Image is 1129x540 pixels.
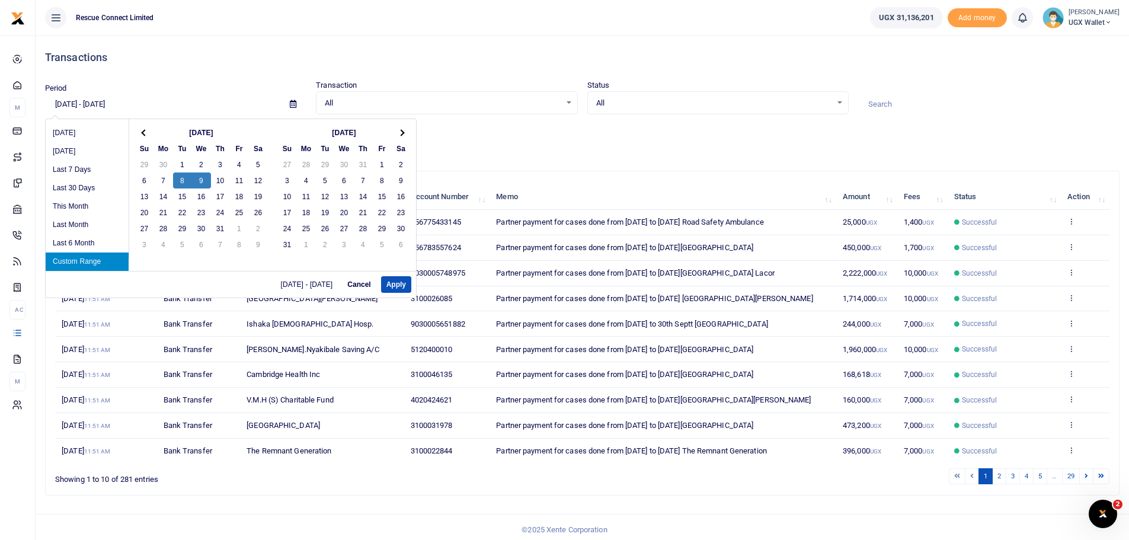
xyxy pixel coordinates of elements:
th: We [192,140,211,156]
small: UGX [876,270,887,277]
li: Custom Range [46,253,129,271]
td: 4 [354,237,373,253]
th: Mo [154,140,173,156]
td: 17 [211,188,230,205]
th: Amount: activate to sort column ascending [836,184,897,210]
li: Toup your wallet [948,8,1007,28]
span: Successful [962,268,997,279]
li: M [9,372,25,391]
span: [DATE] [62,294,110,303]
th: Sa [249,140,268,156]
span: V.M.H (S) Charitable Fund [247,395,334,404]
span: Successful [962,293,997,304]
span: [GEOGRAPHIC_DATA][PERSON_NAME] [247,294,378,303]
span: Partner payment for cases done from [DATE] to [DATE] The Remnant Generation [496,446,767,455]
td: 5 [373,237,392,253]
td: 14 [154,188,173,205]
td: 2 [392,156,411,172]
a: 3 [1006,468,1020,484]
span: Bank Transfer [164,370,212,379]
span: 9030005748975 [411,269,465,277]
td: 29 [373,221,392,237]
td: 30 [335,156,354,172]
span: Partner payment for cases done from [DATE] to [DATE][GEOGRAPHIC_DATA] [496,370,753,379]
span: 3100026085 [411,294,453,303]
td: 4 [297,172,316,188]
span: 3100022844 [411,446,453,455]
td: 3 [135,237,154,253]
td: 29 [173,221,192,237]
span: [DATE] - [DATE] [281,281,338,288]
span: 4020424621 [411,395,453,404]
small: 11:51 AM [84,397,111,404]
td: 23 [192,205,211,221]
span: 25,000 [843,218,877,226]
label: Period [45,82,67,94]
td: 23 [392,205,411,221]
th: Mo [297,140,316,156]
span: Partner payment for cases done from [DATE] to [DATE] [GEOGRAPHIC_DATA][PERSON_NAME] [496,294,813,303]
small: UGX [922,448,933,455]
span: Bank Transfer [164,319,212,328]
td: 31 [211,221,230,237]
td: 29 [316,156,335,172]
small: UGX [927,347,938,353]
span: 1,714,000 [843,294,887,303]
a: 5 [1033,468,1047,484]
span: 3100046135 [411,370,453,379]
th: Fr [373,140,392,156]
small: 11:51 AM [84,296,111,302]
th: [DATE] [154,124,249,140]
th: Tu [173,140,192,156]
td: 22 [373,205,392,221]
td: 1 [297,237,316,253]
td: 10 [278,188,297,205]
th: Fees: activate to sort column ascending [897,184,948,210]
td: 13 [335,188,354,205]
td: 12 [249,172,268,188]
td: 21 [154,205,173,221]
td: 5 [249,156,268,172]
td: 12 [316,188,335,205]
td: 18 [230,188,249,205]
small: UGX [922,423,933,429]
td: 10 [211,172,230,188]
td: 25 [230,205,249,221]
td: 15 [373,188,392,205]
span: Bank Transfer [164,395,212,404]
small: UGX [870,321,881,328]
span: Successful [962,446,997,456]
span: Partner payment for cases done from [DATE] to [DATE][GEOGRAPHIC_DATA] [496,243,753,252]
td: 28 [154,221,173,237]
h4: Transactions [45,51,1120,64]
p: Download [45,129,1120,141]
td: 7 [154,172,173,188]
label: Status [587,79,610,91]
td: 6 [135,172,154,188]
span: Ishaka [DEMOGRAPHIC_DATA] Hosp. [247,319,373,328]
a: 2 [992,468,1006,484]
span: 473,200 [843,421,881,430]
span: 244,000 [843,319,881,328]
a: 29 [1062,468,1080,484]
span: UGX 31,136,201 [879,12,933,24]
small: UGX [870,448,881,455]
td: 1 [173,156,192,172]
a: 4 [1019,468,1034,484]
th: Tu [316,140,335,156]
span: The Remnant Generation [247,446,331,455]
td: 3 [211,156,230,172]
td: 11 [230,172,249,188]
th: Sa [392,140,411,156]
small: [PERSON_NAME] [1069,8,1120,18]
a: 1 [978,468,993,484]
li: [DATE] [46,142,129,161]
li: Wallet ballance [865,7,947,28]
span: 3100031978 [411,421,453,430]
td: 1 [373,156,392,172]
a: profile-user [PERSON_NAME] UGX Wallet [1042,7,1120,28]
span: Partner payment for cases done from [DATE] to [DATE][GEOGRAPHIC_DATA][PERSON_NAME] [496,395,811,404]
td: 28 [354,221,373,237]
td: 8 [173,172,192,188]
td: 19 [249,188,268,205]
